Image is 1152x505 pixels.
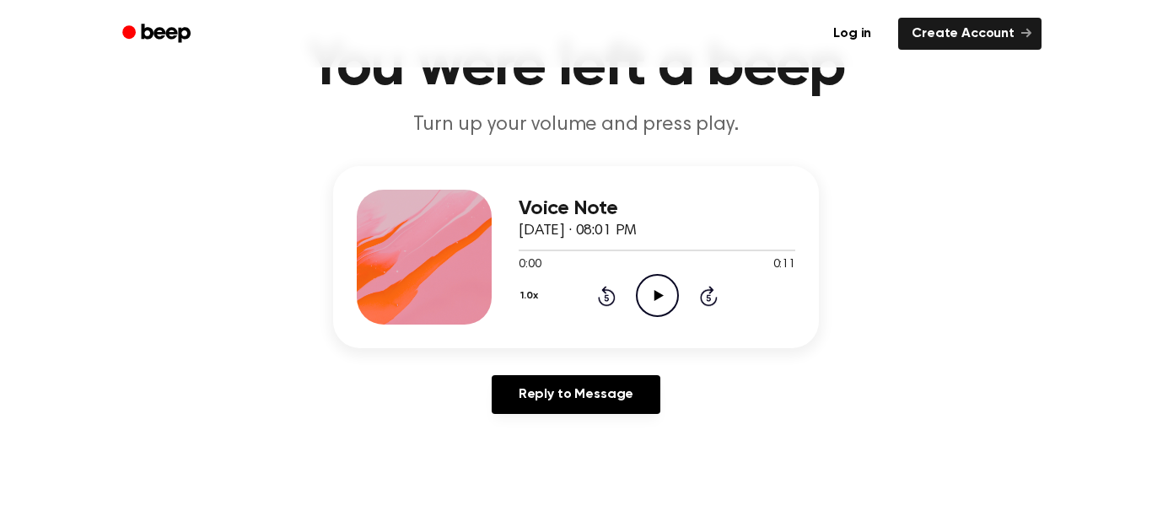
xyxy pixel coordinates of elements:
h1: You were left a beep [144,37,1008,98]
span: 0:00 [519,256,541,274]
a: Reply to Message [492,375,660,414]
span: [DATE] · 08:01 PM [519,223,637,239]
h3: Voice Note [519,197,795,220]
p: Turn up your volume and press play. [252,111,900,139]
span: 0:11 [773,256,795,274]
a: Log in [816,14,888,53]
a: Create Account [898,18,1042,50]
a: Beep [110,18,206,51]
button: 1.0x [519,282,544,310]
